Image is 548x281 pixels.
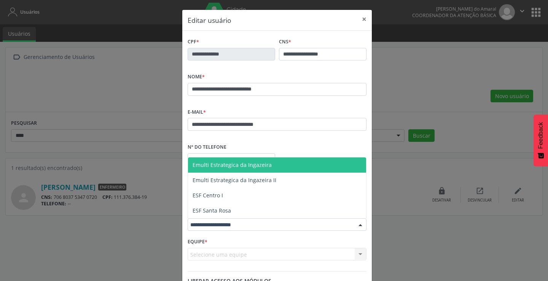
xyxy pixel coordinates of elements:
button: Close [357,10,372,29]
label: E-mail [188,106,206,118]
button: Feedback - Mostrar pesquisa [534,114,548,166]
label: Nº do Telefone [188,141,226,153]
span: Emulti Estrategica da Ingazeira II [193,176,276,184]
span: Emulti Estrategica da Ingazeira [193,161,272,168]
label: Equipe [188,236,207,248]
span: Feedback [537,122,544,149]
label: CPF [188,36,199,48]
span: ESF Centro I [193,192,223,199]
label: Nome [188,71,205,83]
label: CNS [279,36,291,48]
h5: Editar usuário [188,15,231,25]
span: ESF Santa Rosa [193,207,231,214]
